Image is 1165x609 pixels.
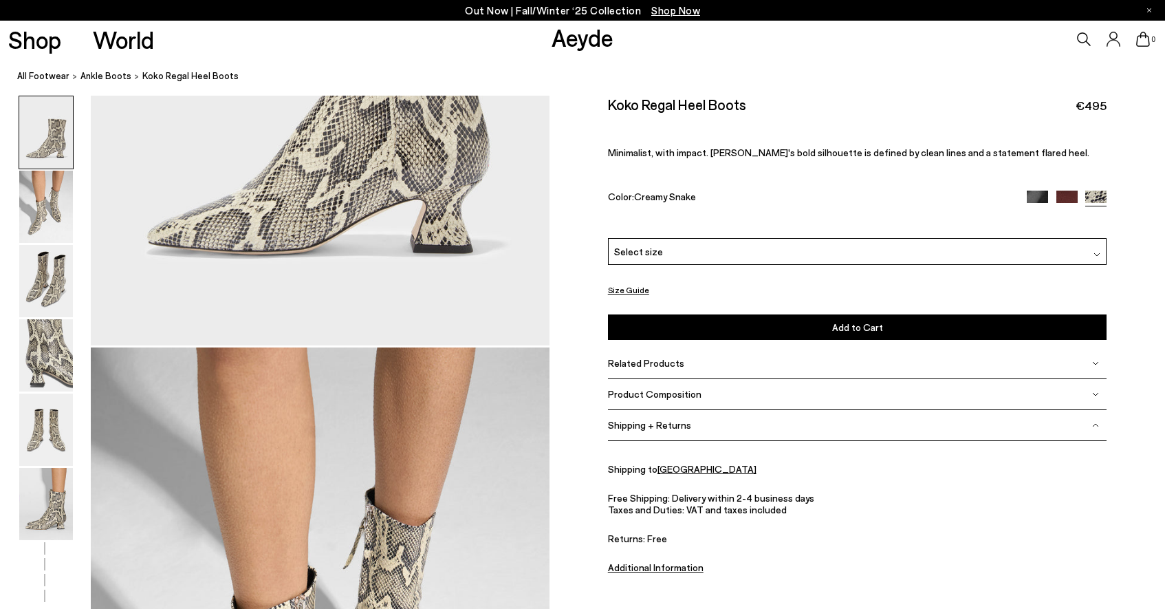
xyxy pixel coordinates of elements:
[608,492,1107,544] div: Free Shipping: Delivery within 2-4 business days Taxes and Duties: VAT and taxes included
[608,281,649,299] button: Size Guide
[19,96,73,169] img: Koko Regal Heel Boots - Image 1
[608,388,701,400] span: Product Composition
[80,69,131,83] a: ankle boots
[465,2,700,19] p: Out Now | Fall/Winter ‘25 Collection
[657,463,756,475] a: [GEOGRAPHIC_DATA]
[608,96,746,113] h2: Koko Regal Heel Boots
[1136,32,1150,47] a: 0
[608,314,1107,340] button: Add to Cart
[17,69,69,83] a: All Footwear
[608,533,1107,544] span: Returns: Free
[19,394,73,466] img: Koko Regal Heel Boots - Image 5
[608,419,691,431] span: Shipping + Returns
[93,28,154,52] a: World
[80,70,131,81] span: ankle boots
[614,244,663,259] span: Select size
[552,23,613,52] a: Aeyde
[1093,251,1100,258] img: svg%3E
[19,319,73,392] img: Koko Regal Heel Boots - Image 4
[608,463,1107,475] div: Shipping to
[608,357,684,369] span: Related Products
[1076,97,1107,114] span: €495
[1092,391,1099,398] img: svg%3E
[634,191,696,202] span: Creamy Snake
[608,562,704,573] a: Additional Information
[832,321,883,333] span: Add to Cart
[608,147,1107,158] p: Minimalist, with impact. [PERSON_NAME]'s bold silhouette is defined by clean lines and a statemen...
[142,69,239,83] span: Koko Regal Heel Boots
[1092,360,1099,367] img: svg%3E
[19,245,73,317] img: Koko Regal Heel Boots - Image 3
[608,191,1011,206] div: Color:
[17,58,1165,96] nav: breadcrumb
[8,28,61,52] a: Shop
[19,468,73,540] img: Koko Regal Heel Boots - Image 6
[19,171,73,243] img: Koko Regal Heel Boots - Image 2
[1150,36,1157,43] span: 0
[651,4,700,17] span: Navigate to /collections/new-in
[1092,422,1099,429] img: svg%3E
